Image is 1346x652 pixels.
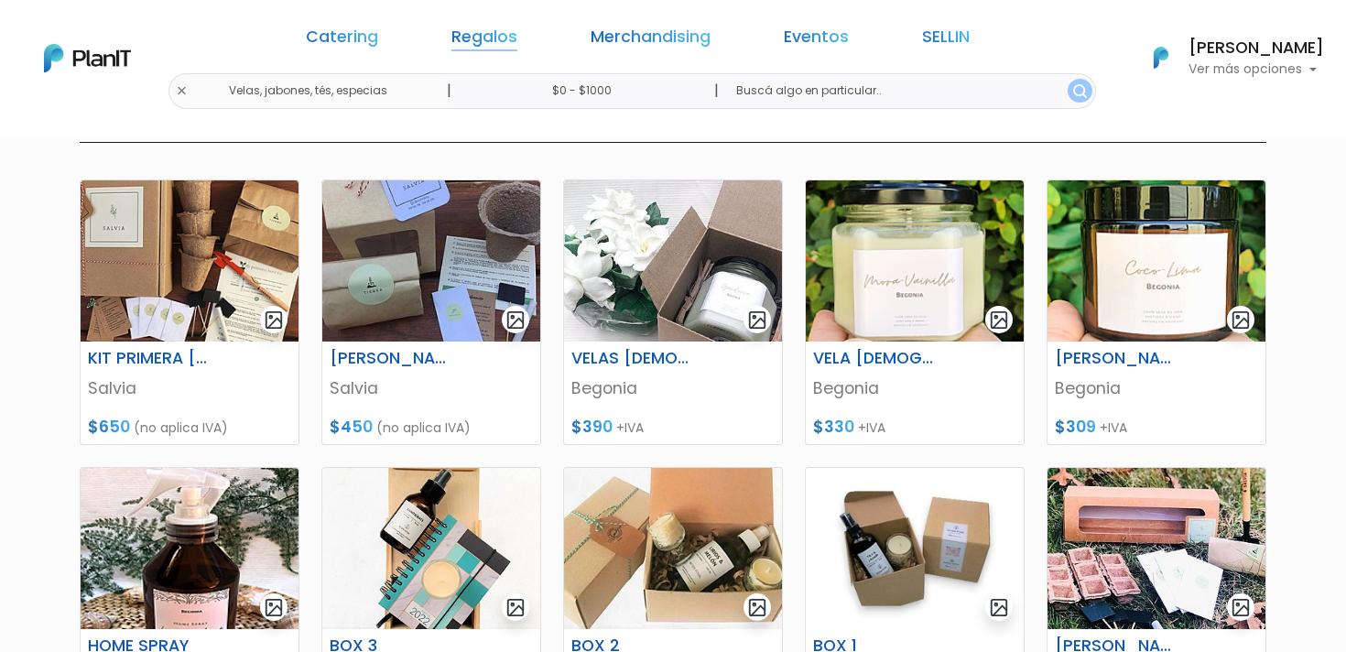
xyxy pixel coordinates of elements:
[806,180,1024,342] img: thumb_01.png
[1189,63,1324,76] p: Ver más opciones
[451,29,517,51] a: Regalos
[134,418,228,437] span: (no aplica IVA)
[44,44,131,72] img: PlanIt Logo
[505,310,526,331] img: gallery-light
[322,180,540,342] img: thumb_WhatsApp_Image_2020-06-06_at_11.13.10__1_.jpeg
[1231,597,1252,618] img: gallery-light
[321,179,541,445] a: gallery-light [PERSON_NAME] INDIVIDUAL 1 Salvia $450 (no aplica IVA)
[330,376,533,400] p: Salvia
[1044,349,1194,368] h6: [PERSON_NAME] - INDIVIDUAL
[184,110,221,147] span: J
[858,418,885,437] span: +IVA
[264,597,285,618] img: gallery-light
[505,597,526,618] img: gallery-light
[88,416,130,438] span: $650
[1047,180,1265,342] img: thumb_02.png
[319,349,469,368] h6: [PERSON_NAME] INDIVIDUAL 1
[147,110,184,147] img: user_04fe99587a33b9844688ac17b531be2b.png
[48,110,322,147] div: J
[1047,468,1265,629] img: thumb_WhatsApp_Image_2021-11-02_at_15.24.46portada.jpeg
[1141,38,1181,78] img: PlanIt Logo
[64,168,306,229] p: Ya probaste PlanitGO? Vas a poder automatizarlas acciones de todo el año. Escribinos para saber más!
[1189,40,1324,57] h6: [PERSON_NAME]
[784,29,849,51] a: Eventos
[989,597,1010,618] img: gallery-light
[284,139,311,167] i: keyboard_arrow_down
[311,275,348,297] i: send
[64,148,117,164] strong: PLAN IT
[805,179,1025,445] a: gallery-light VELA [DEMOGRAPHIC_DATA] EN FRASCO INDIVIDUAL Begonia $330 +IVA
[722,73,1096,109] input: Buscá algo en particular..
[714,80,719,102] p: |
[747,597,768,618] img: gallery-light
[376,418,471,437] span: (no aplica IVA)
[81,180,299,342] img: thumb_kit_huerta.jpg
[95,278,279,297] span: ¡Escríbenos!
[571,416,613,438] span: $390
[564,180,782,342] img: thumb_BEGONIA.jpeg
[989,310,1010,331] img: gallery-light
[264,310,285,331] img: gallery-light
[922,29,970,51] a: SELLIN
[1047,179,1266,445] a: gallery-light [PERSON_NAME] - INDIVIDUAL Begonia $309 +IVA
[747,310,768,331] img: gallery-light
[322,468,540,629] img: thumb_WhatsApp_Image_2021-10-19_at_21.03.51__1_portada.jpeg
[88,376,291,400] p: Salvia
[77,349,227,368] h6: KIT PRIMERA [PERSON_NAME]
[813,376,1016,400] p: Begonia
[564,468,782,629] img: thumb_WhatsApp_Image_2021-10-19_at_21.05.51portada.jpeg
[48,128,322,244] div: PLAN IT Ya probaste PlanitGO? Vas a poder automatizarlas acciones de todo el año. Escribinos para...
[80,179,299,445] a: gallery-light KIT PRIMERA [PERSON_NAME] Salvia $650 (no aplica IVA)
[1130,34,1324,81] button: PlanIt Logo [PERSON_NAME] Ver más opciones
[279,275,311,297] i: insert_emoticon
[1055,416,1096,438] span: $309
[1055,376,1258,400] p: Begonia
[616,418,644,437] span: +IVA
[166,92,202,128] img: user_d58e13f531133c46cb30575f4d864daf.jpeg
[81,468,299,629] img: thumb_04.png
[330,416,373,438] span: $450
[176,85,188,97] img: close-6986928ebcb1d6c9903e3b54e860dbc4d054630f23adef3a32610726dff6a82b.svg
[571,376,775,400] p: Begonia
[1100,418,1127,437] span: +IVA
[802,349,952,368] h6: VELA [DEMOGRAPHIC_DATA] EN FRASCO INDIVIDUAL
[1231,310,1252,331] img: gallery-light
[563,179,783,445] a: gallery-light VELAS [DEMOGRAPHIC_DATA] PERSONALIZADAS Begonia $390 +IVA
[1073,84,1087,98] img: search_button-432b6d5273f82d61273b3651a40e1bd1b912527efae98b1b7a1b2c0702e16a8d.svg
[813,416,854,438] span: $330
[306,29,378,51] a: Catering
[447,80,451,102] p: |
[560,349,711,368] h6: VELAS [DEMOGRAPHIC_DATA] PERSONALIZADAS
[591,29,711,51] a: Merchandising
[806,468,1024,629] img: thumb_image__copia___copia_-Photoroom__50_.jpg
